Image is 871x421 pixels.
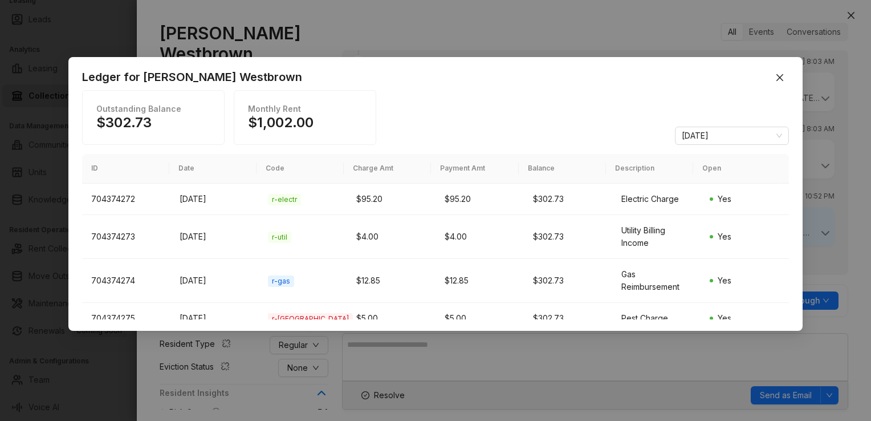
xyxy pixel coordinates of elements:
th: Open [693,154,780,184]
div: Ledger for [PERSON_NAME] Westbrown [82,68,789,86]
th: Code [257,154,344,184]
div: Electric Charge [621,193,691,205]
div: [DATE] [180,230,250,243]
span: r-[GEOGRAPHIC_DATA] [268,313,353,325]
div: Gas Reimbursement [621,268,691,293]
span: r-util [268,232,291,243]
div: $302.73 [533,274,603,287]
div: [DATE] [180,193,250,205]
td: 704374274 [82,259,170,303]
span: close [775,73,784,82]
span: Yes [718,194,731,204]
div: $5.00 [445,312,515,325]
span: r-electr [268,194,301,205]
div: $302.73 [533,230,603,243]
span: Yes [718,232,731,241]
h1: Outstanding Balance [96,104,207,114]
th: Description [606,154,693,184]
td: 704374273 [82,215,170,259]
div: $95.20 [356,193,426,205]
th: Date [169,154,257,184]
div: $5.00 [356,312,426,325]
div: $12.85 [445,274,515,287]
div: $4.00 [445,230,515,243]
div: $12.85 [356,274,426,287]
div: $95.20 [445,193,515,205]
span: Yes [718,313,731,323]
span: r-gas [268,276,294,287]
div: $302.73 [533,312,603,325]
span: August 2025 [682,127,782,144]
th: Payment Amt [431,154,518,184]
div: [DATE] [180,274,250,287]
h1: $1,002.00 [248,114,362,131]
th: ID [82,154,169,184]
th: Charge Amt [344,154,431,184]
div: Utility Billing Income [621,224,691,249]
span: Yes [718,276,731,285]
div: [DATE] [180,312,250,325]
h1: Monthly Rent [248,104,359,114]
div: Pest Charge [621,312,691,325]
td: 704374272 [82,184,170,215]
div: $302.73 [533,193,603,205]
div: $4.00 [356,230,426,243]
button: Close [771,68,789,87]
h1: $302.73 [96,114,210,131]
th: Balance [519,154,606,184]
td: 704374275 [82,303,170,334]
